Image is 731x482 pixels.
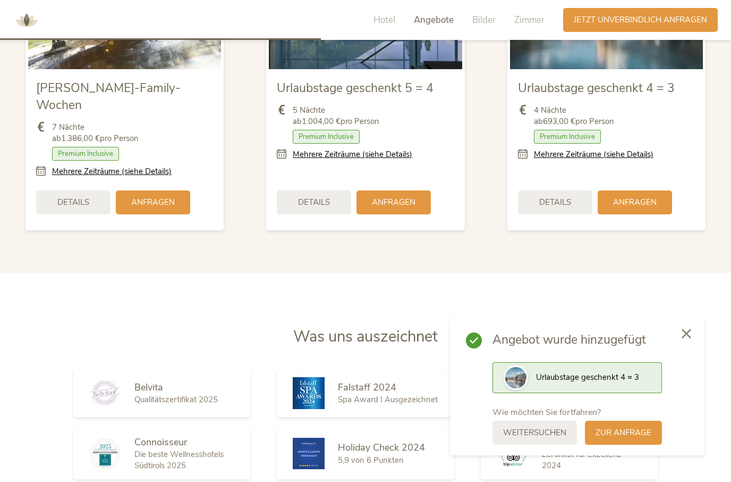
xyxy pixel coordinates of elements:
[543,116,575,127] b: 693,00 €
[293,105,379,127] span: 5 Nächte ab pro Person
[492,406,601,418] span: Wie möchten Sie fortfahren?
[372,197,415,208] span: Anfragen
[613,197,657,208] span: Anfragen
[61,133,100,144] b: 1.386,00 €
[338,381,396,394] span: Falstaff 2024
[414,14,454,26] span: Angebote
[298,197,330,208] span: Details
[134,381,163,394] span: Belvita
[503,427,566,438] span: weitersuchen
[534,130,601,144] span: Premium Inclusive
[52,147,119,161] span: Premium Inclusive
[302,116,341,127] b: 1.004,00 €
[36,80,181,113] span: [PERSON_NAME]-Family-Wochen
[539,197,571,208] span: Details
[534,105,614,127] span: 4 Nächte ab pro Person
[89,438,121,470] img: Connoisseur
[534,149,653,160] a: Mehrere Zeiträume (siehe Details)
[514,14,545,26] span: Zimmer
[134,394,218,405] span: Qualitätszertifikat 2025
[596,427,651,438] span: zur Anfrage
[277,80,433,96] span: Urlaubstage geschenkt 5 = 4
[131,197,175,208] span: Anfragen
[338,441,425,454] span: Holiday Check 2024
[536,372,639,383] span: Urlaubstage geschenkt 4 = 3
[293,326,438,347] span: Was uns auszeichnet
[134,436,187,448] span: Connoisseur
[542,449,622,471] span: Zertifikat für Exzellenz 2024
[134,449,224,471] span: Die beste Wellnesshotels Südtirols 2025
[574,14,707,26] span: Jetzt unverbindlich anfragen
[11,16,42,23] a: AMONTI & LUNARIS Wellnessresort
[52,122,139,144] span: 7 Nächte ab pro Person
[57,197,89,208] span: Details
[293,130,360,144] span: Premium Inclusive
[89,381,121,405] img: Belvita
[293,149,412,160] a: Mehrere Zeiträume (siehe Details)
[505,367,526,388] img: Preview
[472,14,496,26] span: Bilder
[293,438,325,469] img: Holiday Check 2024
[492,331,662,348] span: Angebot wurde hinzugefügt
[518,80,675,96] span: Urlaubstage geschenkt 4 = 3
[338,455,404,466] span: 5,9 von 6 Punkten
[52,166,172,177] a: Mehrere Zeiträume (siehe Details)
[293,377,325,409] img: Falstaff 2024
[373,14,395,26] span: Hotel
[11,4,42,36] img: AMONTI & LUNARIS Wellnessresort
[338,394,438,405] span: Spa Award I Ausgezeichnet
